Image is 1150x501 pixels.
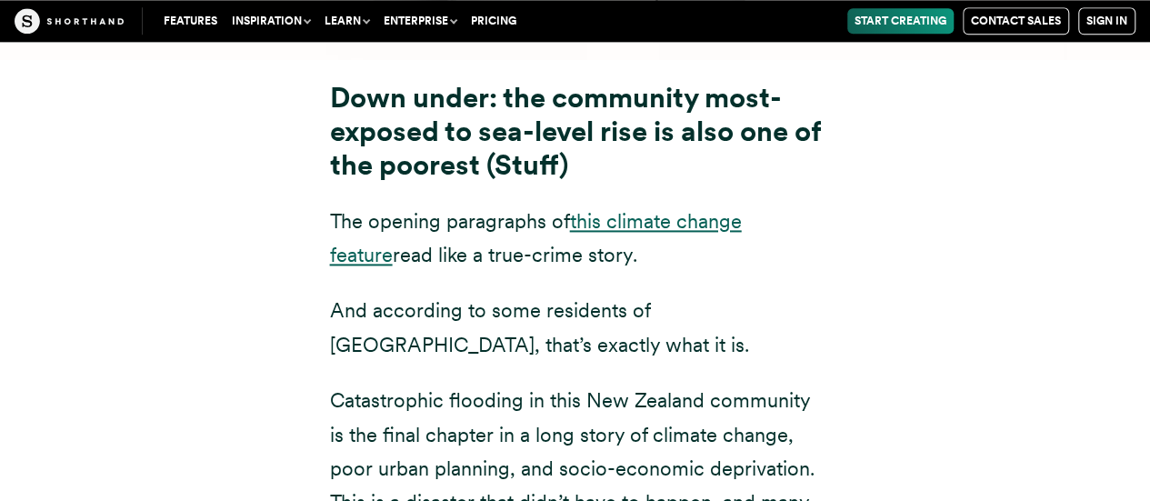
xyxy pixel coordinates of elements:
[317,8,376,34] button: Learn
[847,8,954,34] a: Start Creating
[15,8,124,34] img: The Craft
[330,205,821,273] p: The opening paragraphs of read like a true-crime story.
[330,209,742,266] a: this climate change feature
[330,294,821,362] p: And according to some residents of [GEOGRAPHIC_DATA], that’s exactly what it is.
[225,8,317,34] button: Inspiration
[963,7,1069,35] a: Contact Sales
[464,8,524,34] a: Pricing
[330,81,821,182] strong: Down under: the community most-exposed to sea-level rise is also one of the poorest (Stuff)
[376,8,464,34] button: Enterprise
[1078,7,1135,35] a: Sign in
[156,8,225,34] a: Features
